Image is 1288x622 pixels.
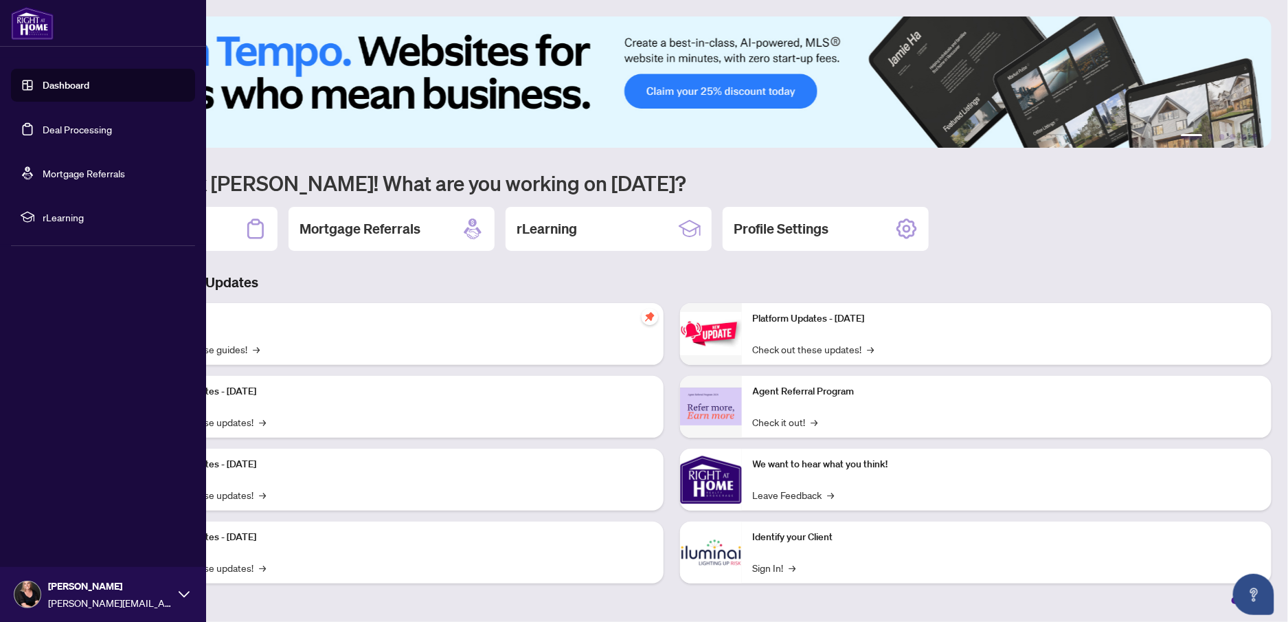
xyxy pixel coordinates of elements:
button: 5 [1241,134,1247,140]
button: 2 [1208,134,1214,140]
h2: Mortgage Referrals [300,219,420,238]
img: Profile Icon [14,581,41,608]
button: 1 [1181,134,1203,140]
h1: Welcome back [PERSON_NAME]! What are you working on [DATE]? [71,170,1272,196]
p: Identify your Client [753,530,1261,545]
span: → [828,487,835,502]
p: Platform Updates - [DATE] [144,530,653,545]
a: Check out these updates!→ [753,342,874,357]
span: rLearning [43,210,185,225]
p: Platform Updates - [DATE] [753,311,1261,326]
span: → [259,414,266,430]
a: Sign In!→ [753,560,796,575]
a: Dashboard [43,79,89,91]
img: We want to hear what you think! [680,449,742,511]
a: Mortgage Referrals [43,167,125,179]
h2: Profile Settings [734,219,828,238]
p: Self-Help [144,311,653,326]
img: Agent Referral Program [680,388,742,425]
span: pushpin [642,309,658,325]
a: Deal Processing [43,123,112,135]
p: Agent Referral Program [753,384,1261,399]
h3: Brokerage & Industry Updates [71,273,1272,292]
a: Leave Feedback→ [753,487,835,502]
img: Platform Updates - June 23, 2025 [680,312,742,355]
span: → [811,414,818,430]
span: [PERSON_NAME] [48,579,172,594]
span: → [259,560,266,575]
p: Platform Updates - [DATE] [144,384,653,399]
span: → [868,342,874,357]
button: Open asap [1233,574,1274,615]
span: → [253,342,260,357]
span: [PERSON_NAME][EMAIL_ADDRESS][PERSON_NAME][DOMAIN_NAME] [48,595,172,610]
img: Slide 0 [71,16,1272,148]
img: Identify your Client [680,522,742,584]
button: 4 [1230,134,1236,140]
a: Check it out!→ [753,414,818,430]
button: 6 [1252,134,1258,140]
p: Platform Updates - [DATE] [144,457,653,472]
h2: rLearning [517,219,577,238]
p: We want to hear what you think! [753,457,1261,472]
span: → [789,560,796,575]
button: 3 [1219,134,1225,140]
img: logo [11,7,54,40]
span: → [259,487,266,502]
